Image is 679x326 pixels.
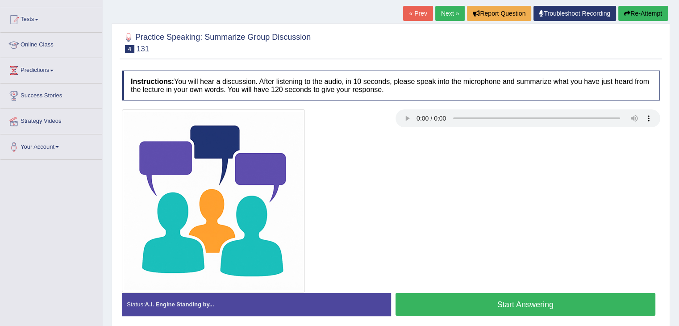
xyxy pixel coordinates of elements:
button: Start Answering [396,293,656,316]
a: Your Account [0,134,102,157]
a: Next » [435,6,465,21]
small: 131 [137,45,149,53]
h4: You will hear a discussion. After listening to the audio, in 10 seconds, please speak into the mi... [122,71,660,100]
span: 4 [125,45,134,53]
b: Instructions: [131,78,174,85]
a: Tests [0,7,102,29]
a: Online Class [0,33,102,55]
strong: A.I. Engine Standing by... [145,301,214,308]
a: Predictions [0,58,102,80]
a: Troubleshoot Recording [533,6,616,21]
a: Strategy Videos [0,109,102,131]
a: Success Stories [0,84,102,106]
button: Re-Attempt [618,6,668,21]
a: « Prev [403,6,433,21]
h2: Practice Speaking: Summarize Group Discussion [122,31,311,53]
div: Status: [122,293,391,316]
button: Report Question [467,6,531,21]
